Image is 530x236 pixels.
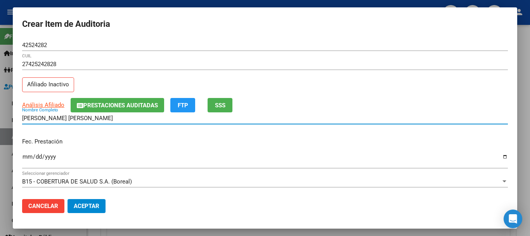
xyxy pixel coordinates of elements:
p: Fec. Prestación [22,137,508,146]
button: SSS [208,98,232,112]
span: FTP [178,102,188,109]
p: Afiliado Inactivo [22,77,74,93]
span: SSS [215,102,225,109]
span: Prestaciones Auditadas [83,102,158,109]
div: Open Intercom Messenger [504,210,522,228]
span: Análisis Afiliado [22,101,64,108]
span: B15 - COBERTURA DE SALUD S.A. (Boreal) [22,178,132,185]
button: Aceptar [68,199,106,213]
button: Prestaciones Auditadas [71,98,164,112]
button: Cancelar [22,199,64,213]
h2: Crear Item de Auditoria [22,17,508,31]
button: FTP [170,98,195,112]
span: Cancelar [28,203,58,210]
span: Aceptar [74,203,99,210]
